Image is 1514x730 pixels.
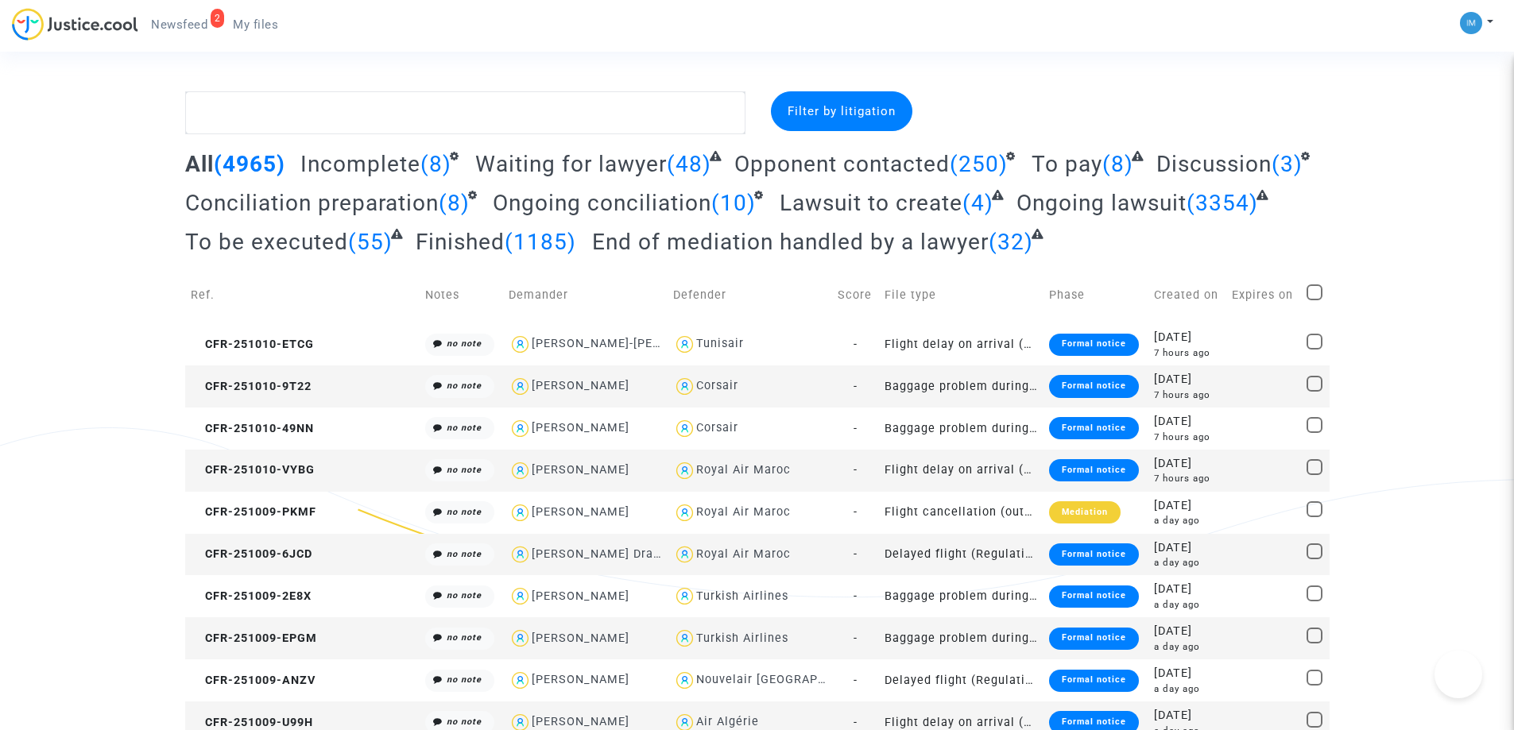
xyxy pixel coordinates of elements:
[416,229,505,255] span: Finished
[879,617,1044,659] td: Baggage problem during a flight
[509,669,532,692] img: icon-user.svg
[673,333,696,356] img: icon-user.svg
[439,190,470,216] span: (8)
[1154,665,1221,682] div: [DATE]
[854,338,858,351] span: -
[532,589,629,603] div: [PERSON_NAME]
[447,380,482,391] i: no note
[1435,651,1482,698] iframe: Help Scout Beacon - Open
[854,589,858,603] span: -
[493,190,711,216] span: Ongoing conciliation
[668,267,832,323] td: Defender
[673,627,696,650] img: icon-user.svg
[673,669,696,692] img: icon-user.svg
[1226,267,1301,323] td: Expires on
[673,375,696,398] img: icon-user.svg
[962,190,993,216] span: (4)
[447,423,482,433] i: no note
[532,715,629,728] div: [PERSON_NAME]
[673,417,696,440] img: icon-user.svg
[151,17,207,32] span: Newsfeed
[532,505,629,519] div: [PERSON_NAME]
[696,589,788,603] div: Turkish Airlines
[1016,190,1187,216] span: Ongoing lawsuit
[854,716,858,729] span: -
[185,151,214,177] span: All
[879,267,1044,323] td: File type
[191,422,314,435] span: CFR-251010-49NN
[447,465,482,475] i: no note
[879,365,1044,407] td: Baggage problem during a flight
[696,505,791,519] div: Royal Air Maroc
[1148,267,1226,323] td: Created on
[191,547,312,561] span: CFR-251009-6JCD
[854,674,858,687] span: -
[447,507,482,517] i: no note
[1154,472,1221,485] div: 7 hours ago
[509,501,532,524] img: icon-user.svg
[191,589,312,603] span: CFR-251009-2E8X
[532,421,629,435] div: [PERSON_NAME]
[950,151,1008,177] span: (250)
[447,338,482,349] i: no note
[696,379,738,392] div: Corsair
[185,229,348,255] span: To be executed
[696,463,791,477] div: Royal Air Maroc
[854,505,858,519] span: -
[1272,151,1303,177] span: (3)
[447,590,482,601] i: no note
[214,151,285,177] span: (4965)
[879,407,1044,450] td: Baggage problem during a flight
[532,463,629,477] div: [PERSON_NAME]
[673,501,696,524] img: icon-user.svg
[191,674,316,687] span: CFR-251009-ANZV
[233,17,278,32] span: My files
[1154,581,1221,598] div: [DATE]
[509,417,532,440] img: icon-user.svg
[191,716,313,729] span: CFR-251009-U99H
[1154,329,1221,346] div: [DATE]
[1049,334,1139,356] div: Formal notice
[185,190,439,216] span: Conciliation preparation
[1460,12,1482,34] img: a105443982b9e25553e3eed4c9f672e7
[475,151,667,177] span: Waiting for lawyer
[832,267,879,323] td: Score
[879,450,1044,492] td: Flight delay on arrival (outside of EU - Montreal Convention)
[673,585,696,608] img: icon-user.svg
[734,151,950,177] span: Opponent contacted
[447,632,482,643] i: no note
[1154,514,1221,527] div: a day ago
[1044,267,1148,323] td: Phase
[191,463,315,477] span: CFR-251010-VYBG
[447,674,482,685] i: no note
[509,543,532,566] img: icon-user.svg
[348,229,393,255] span: (55)
[1049,375,1139,397] div: Formal notice
[509,375,532,398] img: icon-user.svg
[711,190,756,216] span: (10)
[854,632,858,645] span: -
[509,333,532,356] img: icon-user.svg
[447,549,482,559] i: no note
[854,380,858,393] span: -
[696,632,788,645] div: Turkish Airlines
[532,379,629,392] div: [PERSON_NAME]
[673,543,696,566] img: icon-user.svg
[592,229,989,255] span: End of mediation handled by a lawyer
[1154,388,1221,402] div: 7 hours ago
[185,267,420,323] td: Ref.
[989,229,1033,255] span: (32)
[505,229,576,255] span: (1185)
[854,422,858,435] span: -
[211,9,225,28] div: 2
[1049,585,1139,608] div: Formal notice
[1049,501,1121,523] div: Mediation
[420,151,451,177] span: (8)
[879,575,1044,617] td: Baggage problem during a flight
[220,13,291,37] a: My files
[1154,455,1221,473] div: [DATE]
[1154,640,1221,654] div: a day ago
[1154,431,1221,444] div: 7 hours ago
[191,505,316,519] span: CFR-251009-PKMF
[854,463,858,477] span: -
